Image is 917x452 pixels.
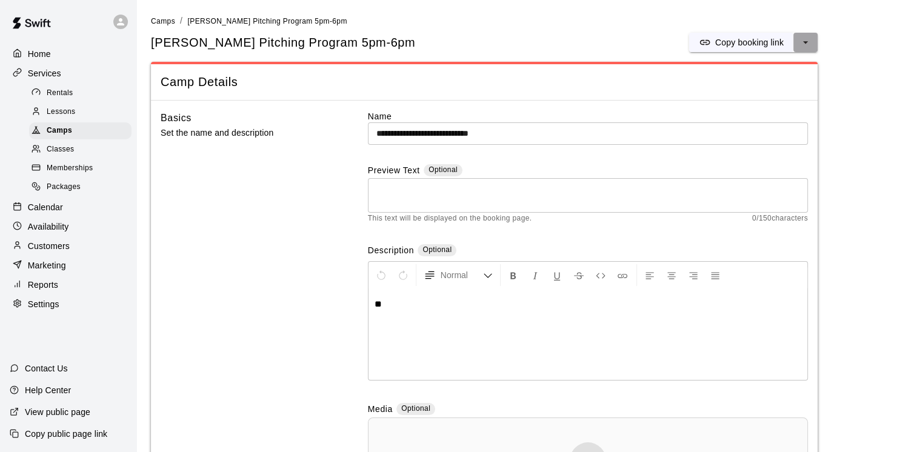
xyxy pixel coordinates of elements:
span: [PERSON_NAME] Pitching Program 5pm-6pm [187,17,347,25]
a: Availability [10,218,127,236]
span: Normal [441,269,483,281]
a: Camps [29,122,136,141]
button: Justify Align [705,264,725,286]
div: Classes [29,141,132,158]
a: Calendar [10,198,127,216]
button: Copy booking link [689,33,793,52]
a: Customers [10,237,127,255]
div: Camps [29,122,132,139]
span: Optional [422,245,452,254]
p: Set the name and description [161,125,329,141]
span: 0 / 150 characters [752,213,808,225]
p: Contact Us [25,362,68,374]
p: Calendar [28,201,63,213]
a: Packages [29,178,136,197]
span: Optional [401,404,430,413]
button: Format Strikethrough [569,264,589,286]
span: Camps [151,17,175,25]
div: Packages [29,179,132,196]
p: Availability [28,221,69,233]
h6: Basics [161,110,192,126]
span: Classes [47,144,74,156]
label: Description [368,244,414,258]
span: Packages [47,181,81,193]
button: Formatting Options [419,264,498,286]
a: Rentals [29,84,136,102]
div: Lessons [29,104,132,121]
a: Home [10,45,127,63]
button: Center Align [661,264,682,286]
p: Help Center [25,384,71,396]
button: Format Underline [547,264,567,286]
nav: breadcrumb [151,15,902,28]
button: Redo [393,264,413,286]
a: Lessons [29,102,136,121]
p: Services [28,67,61,79]
label: Media [368,403,393,417]
span: Camps [47,125,72,137]
h5: [PERSON_NAME] Pitching Program 5pm-6pm [151,35,415,51]
a: Reports [10,276,127,294]
button: Format Italics [525,264,545,286]
label: Name [368,110,808,122]
a: Marketing [10,256,127,274]
p: View public page [25,406,90,418]
a: Services [10,64,127,82]
a: Memberships [29,159,136,178]
button: Left Align [639,264,660,286]
label: Preview Text [368,164,420,178]
a: Settings [10,295,127,313]
p: Customers [28,240,70,252]
p: Copy public page link [25,428,107,440]
p: Home [28,48,51,60]
span: Camp Details [161,74,808,90]
p: Settings [28,298,59,310]
button: Insert Link [612,264,633,286]
div: Memberships [29,160,132,177]
span: Lessons [47,106,76,118]
p: Marketing [28,259,66,271]
a: Camps [151,16,175,25]
button: Format Bold [503,264,524,286]
span: This text will be displayed on the booking page. [368,213,532,225]
div: split button [689,33,818,52]
span: Rentals [47,87,73,99]
li: / [180,15,182,27]
a: Classes [29,141,136,159]
button: Right Align [683,264,704,286]
button: Undo [371,264,392,286]
p: Reports [28,279,58,291]
button: Insert Code [590,264,611,286]
span: Memberships [47,162,93,174]
div: Rentals [29,85,132,102]
p: Copy booking link [715,36,784,48]
span: Optional [428,165,458,174]
button: select merge strategy [793,33,818,52]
